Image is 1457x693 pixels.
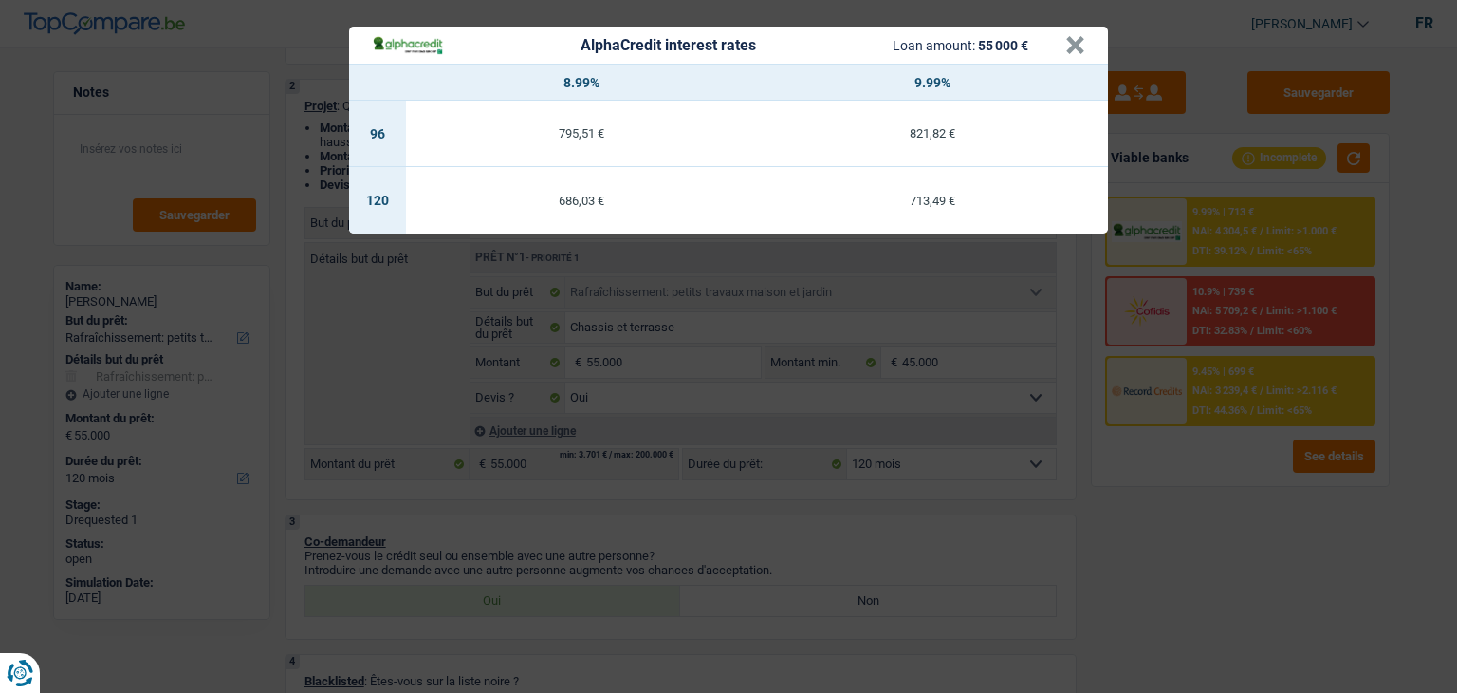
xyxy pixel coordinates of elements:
[757,195,1108,207] div: 713,49 €
[581,38,756,53] div: AlphaCredit interest rates
[406,195,757,207] div: 686,03 €
[349,167,406,234] td: 120
[372,34,444,56] img: AlphaCredit
[349,101,406,167] td: 96
[1065,36,1085,55] button: ×
[757,65,1108,101] th: 9.99%
[757,127,1108,140] div: 821,82 €
[978,38,1028,53] span: 55 000 €
[406,65,757,101] th: 8.99%
[406,127,757,140] div: 795,51 €
[893,38,975,53] span: Loan amount:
